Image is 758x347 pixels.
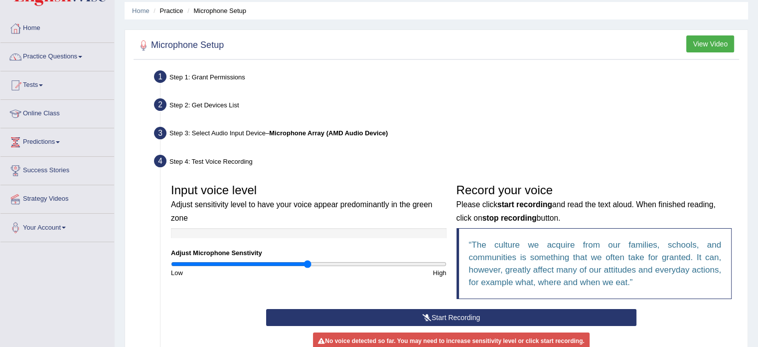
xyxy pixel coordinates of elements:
a: Practice Questions [0,43,114,68]
small: Please click and read the text aloud. When finished reading, click on button. [456,200,716,222]
div: Step 2: Get Devices List [150,95,743,117]
small: Adjust sensitivity level to have your voice appear predominantly in the green zone [171,200,432,222]
b: start recording [497,200,552,209]
li: Microphone Setup [185,6,246,15]
a: Home [132,7,150,14]
button: Start Recording [266,309,636,326]
a: Predictions [0,128,114,153]
b: Microphone Array (AMD Audio Device) [269,129,388,137]
span: – [266,129,388,137]
li: Practice [151,6,183,15]
a: Tests [0,71,114,96]
div: Low [166,268,308,278]
div: Step 4: Test Voice Recording [150,152,743,174]
a: Strategy Videos [0,185,114,210]
button: View Video [686,35,734,52]
a: Online Class [0,100,114,125]
a: Success Stories [0,157,114,182]
div: High [308,268,451,278]
label: Adjust Microphone Senstivity [171,248,262,258]
h2: Microphone Setup [136,38,224,53]
a: Home [0,14,114,39]
b: stop recording [482,214,537,222]
a: Your Account [0,214,114,239]
h3: Record your voice [456,184,732,223]
div: Step 1: Grant Permissions [150,67,743,89]
h3: Input voice level [171,184,447,223]
div: Step 3: Select Audio Input Device [150,124,743,146]
q: The culture we acquire from our families, schools, and communities is something that we often tak... [469,240,722,287]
